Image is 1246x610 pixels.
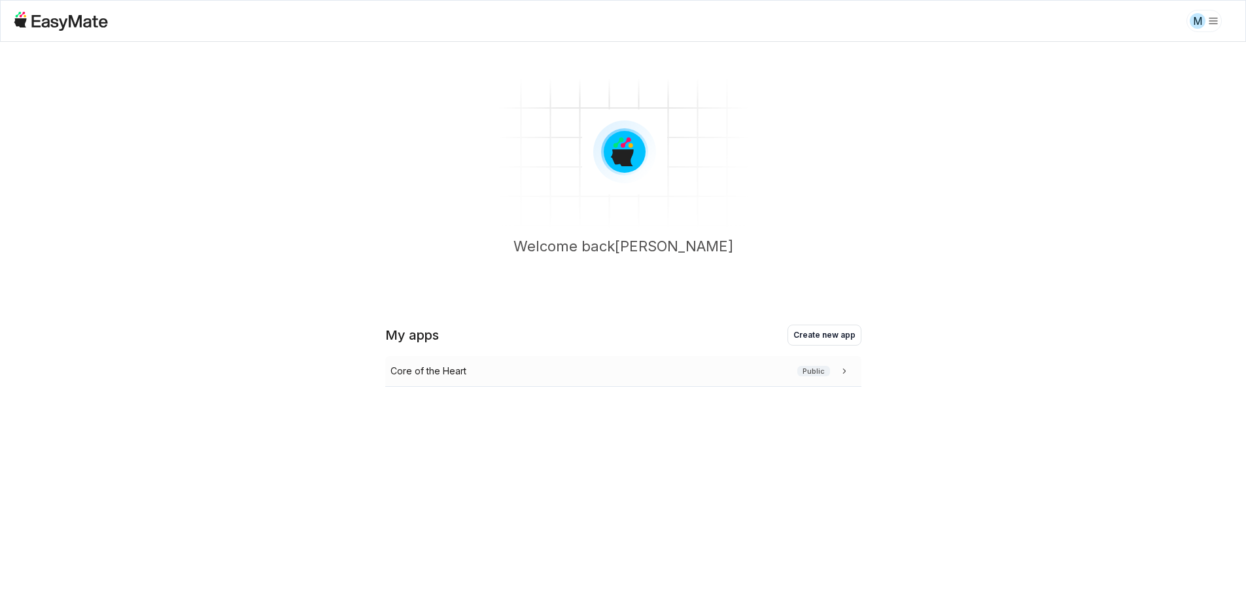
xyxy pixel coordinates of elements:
[385,326,439,344] h2: My apps
[797,366,830,377] span: Public
[513,236,733,278] p: Welcome back [PERSON_NAME]
[787,325,861,346] button: Create new app
[1190,13,1205,29] div: M
[385,356,861,387] a: Core of the HeartPublic
[390,364,466,378] p: Core of the Heart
